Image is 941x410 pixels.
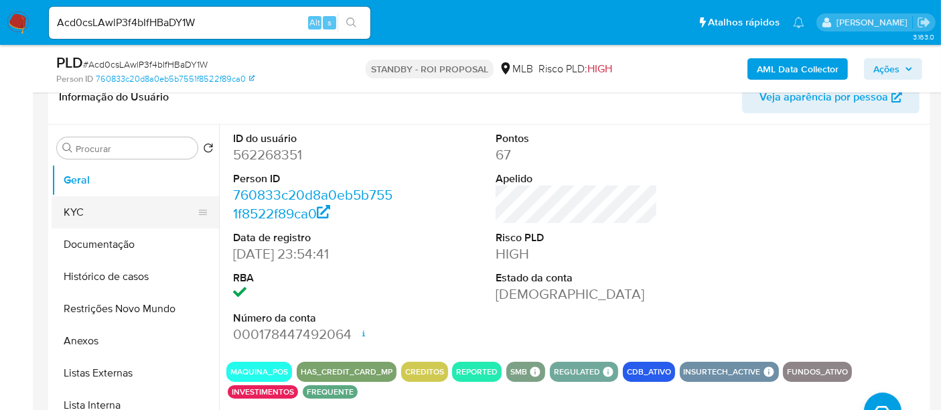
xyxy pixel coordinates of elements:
[793,17,804,28] a: Notificações
[873,58,899,80] span: Ações
[49,14,370,31] input: Pesquise usuários ou casos...
[587,61,612,76] span: HIGH
[708,15,780,29] span: Atalhos rápidos
[62,143,73,153] button: Procurar
[203,143,214,157] button: Retornar ao pedido padrão
[496,131,658,146] dt: Pontos
[496,285,658,303] dd: [DEMOGRAPHIC_DATA]
[52,228,219,261] button: Documentação
[56,52,83,73] b: PLD
[328,16,332,29] span: s
[56,73,93,85] b: Person ID
[233,230,395,245] dt: Data de registro
[52,164,219,196] button: Geral
[538,62,612,76] span: Risco PLD:
[309,16,320,29] span: Alt
[759,81,888,113] span: Veja aparência por pessoa
[233,245,395,263] dd: [DATE] 23:54:41
[52,357,219,389] button: Listas Externas
[233,131,395,146] dt: ID do usuário
[747,58,848,80] button: AML Data Collector
[96,73,255,85] a: 760833c20d8a0eb5b7551f8522f89ca0
[233,185,392,223] a: 760833c20d8a0eb5b7551f8522f89ca0
[496,145,658,164] dd: 67
[338,13,365,32] button: search-icon
[496,230,658,245] dt: Risco PLD
[233,172,395,186] dt: Person ID
[233,145,395,164] dd: 562268351
[757,58,839,80] b: AML Data Collector
[76,143,192,155] input: Procurar
[837,16,912,29] p: erico.trevizan@mercadopago.com.br
[499,62,533,76] div: MLB
[496,245,658,263] dd: HIGH
[742,81,920,113] button: Veja aparência por pessoa
[52,196,208,228] button: KYC
[52,261,219,293] button: Histórico de casos
[496,271,658,285] dt: Estado da conta
[864,58,922,80] button: Ações
[59,90,169,104] h1: Informação do Usuário
[366,60,494,78] p: STANDBY - ROI PROPOSAL
[913,31,934,42] span: 3.163.0
[52,293,219,325] button: Restrições Novo Mundo
[496,172,658,186] dt: Apelido
[233,311,395,326] dt: Número da conta
[233,325,395,344] dd: 000178447492064
[917,15,931,29] a: Sair
[52,325,219,357] button: Anexos
[83,58,208,71] span: # Acd0csLAwlP3f4bIfHBaDY1W
[233,271,395,285] dt: RBA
